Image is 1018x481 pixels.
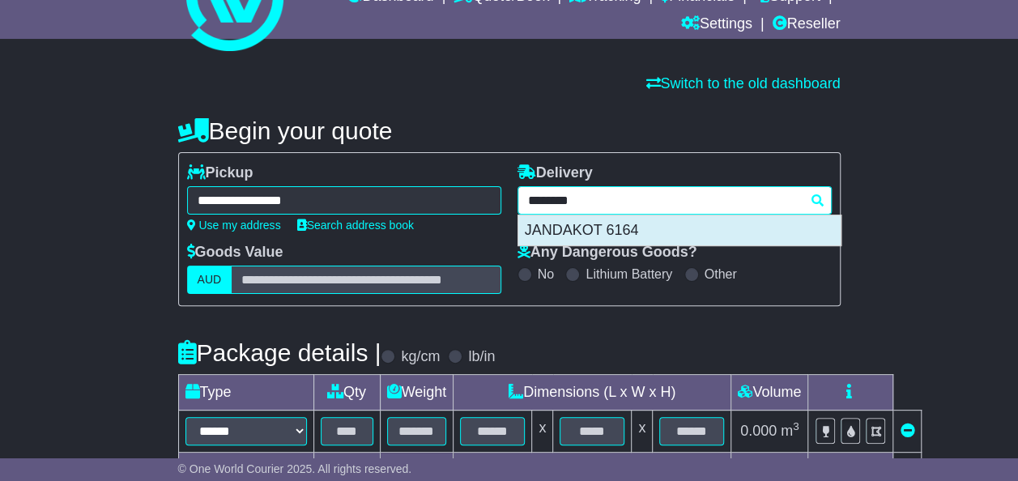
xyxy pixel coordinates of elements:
typeahead: Please provide city [518,186,832,215]
span: © One World Courier 2025. All rights reserved. [178,462,412,475]
td: Qty [313,375,380,411]
a: Search address book [297,219,414,232]
label: No [538,266,554,282]
label: Goods Value [187,244,283,262]
sup: 3 [793,420,799,432]
a: Use my address [187,219,281,232]
label: Delivery [518,164,593,182]
span: m [781,423,799,439]
a: Switch to the old dashboard [645,75,840,92]
label: kg/cm [401,348,440,366]
label: Pickup [187,164,253,182]
label: Other [705,266,737,282]
div: JANDAKOT 6164 [518,215,841,246]
td: Weight [380,375,454,411]
label: AUD [187,266,232,294]
td: Volume [731,375,808,411]
h4: Begin your quote [178,117,841,144]
a: Settings [681,11,752,39]
a: Reseller [772,11,840,39]
td: Type [178,375,313,411]
td: x [632,411,653,453]
a: Remove this item [900,423,914,439]
label: Any Dangerous Goods? [518,244,697,262]
label: lb/in [468,348,495,366]
label: Lithium Battery [586,266,672,282]
h4: Package details | [178,339,381,366]
td: Dimensions (L x W x H) [454,375,731,411]
span: 0.000 [740,423,777,439]
td: x [532,411,553,453]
